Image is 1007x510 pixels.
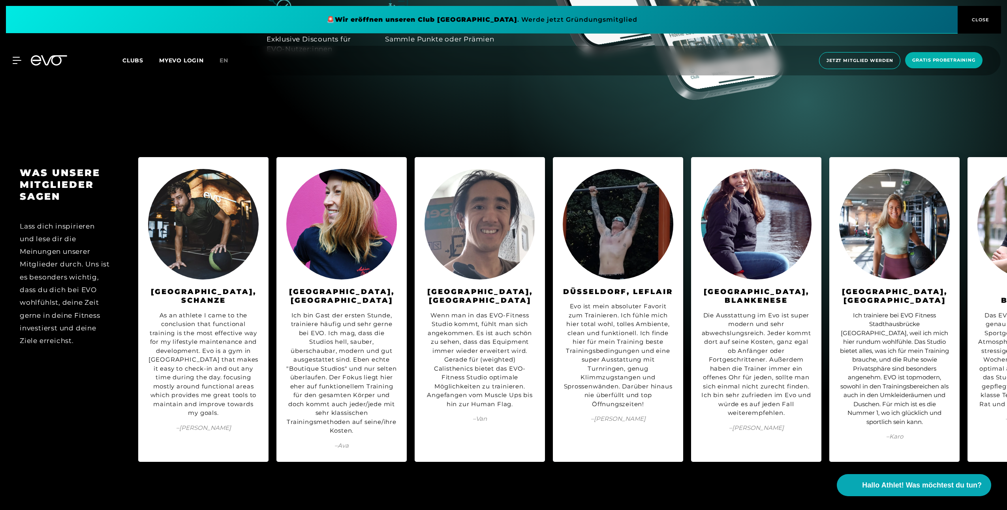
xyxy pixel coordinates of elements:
[286,169,397,279] img: Ava
[862,480,982,491] span: Hallo Athlet! Was möchtest du tun?
[837,474,991,496] button: Hallo Athlet! Was möchtest du tun?
[701,311,812,418] div: Die Ausstattung im Evo ist super modern und sehr abwechslungsreich. Jeder kommt dort auf seine Ko...
[958,6,1001,34] button: CLOSE
[701,169,812,279] img: Elisa
[122,57,143,64] span: Clubs
[286,287,397,305] h3: [GEOGRAPHIC_DATA], [GEOGRAPHIC_DATA]
[148,311,259,418] div: As an athlete I came to the conclusion that functional training is the most effective way for my ...
[220,56,238,65] a: en
[563,414,673,424] span: – [PERSON_NAME]
[827,57,893,64] span: Jetzt Mitglied werden
[701,287,812,305] h3: [GEOGRAPHIC_DATA], Blankenese
[425,414,535,424] span: – Van
[425,311,535,409] div: Wenn man in das EVO-Fitness Studio kommt, fühlt man sich angekommen. Es ist auch schön zu sehen, ...
[148,169,259,279] img: Jonathan
[20,220,111,347] div: Lass dich inspirieren und lese dir die Meinungen unserer Mitglieder durch. Uns ist es besonders w...
[970,16,989,23] span: CLOSE
[148,287,259,305] h3: [GEOGRAPHIC_DATA], Schanze
[425,169,535,279] img: Van
[839,311,950,427] div: Ich trainiere bei EVO Fitness Stadthausbrücke [GEOGRAPHIC_DATA], weil ich mich hier rundum wohlfü...
[286,311,397,435] div: Ich bin Gast der ersten Stunde, trainiere häufig und sehr gerne bei EVO. Ich mag, dass die Studio...
[839,287,950,305] h3: [GEOGRAPHIC_DATA], [GEOGRAPHIC_DATA]
[425,287,535,305] h3: [GEOGRAPHIC_DATA], [GEOGRAPHIC_DATA]
[839,432,950,441] span: – Karo
[817,52,903,69] a: Jetzt Mitglied werden
[563,302,673,409] div: Evo ist mein absoluter Favorit zum Trainieren. Ich fühle mich hier total wohl, tolles Ambiente, c...
[286,441,397,450] span: – Ava
[563,287,673,296] h3: Düsseldorf, LeFlair
[563,169,673,279] img: Jonas
[701,424,812,433] span: – [PERSON_NAME]
[122,56,159,64] a: Clubs
[220,57,228,64] span: en
[839,169,950,279] img: Karo
[903,52,985,69] a: Gratis Probetraining
[912,57,975,64] span: Gratis Probetraining
[148,424,259,433] span: – [PERSON_NAME]
[159,57,204,64] a: MYEVO LOGIN
[20,167,111,202] h3: WAS UNSERE MITGLIEDER SAGEN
